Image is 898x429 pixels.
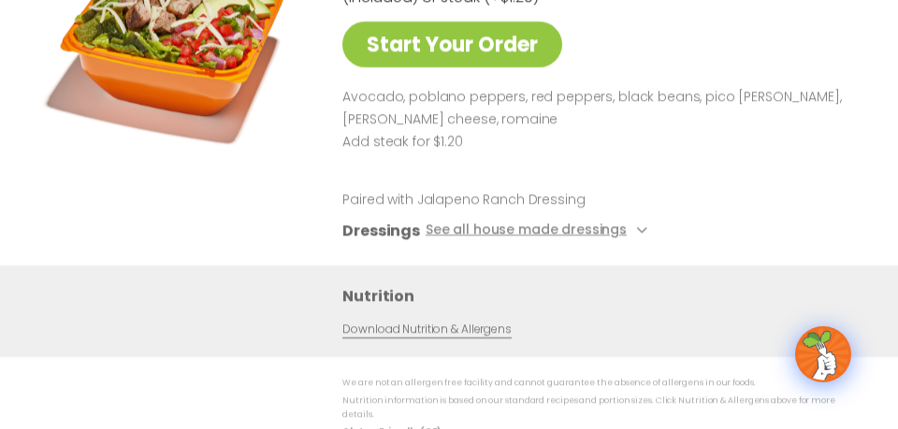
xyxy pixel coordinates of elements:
[342,376,861,390] p: We are not an allergen free facility and cannot guarantee the absence of allergens in our foods.
[342,393,861,422] p: Nutrition information is based on our standard recipes and portion sizes. Click Nutrition & Aller...
[342,86,853,131] p: Avocado, poblano peppers, red peppers, black beans, pico [PERSON_NAME], [PERSON_NAME] cheese, rom...
[797,328,849,380] img: wpChatIcon
[342,190,688,209] p: Paired with Jalapeno Ranch Dressing
[342,284,870,307] h3: Nutrition
[342,219,420,242] h3: Dressings
[342,131,853,153] p: Add steak for $1.20
[426,219,653,242] button: See all house made dressings
[342,21,562,67] a: Start Your Order
[342,321,511,338] a: Download Nutrition & Allergens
